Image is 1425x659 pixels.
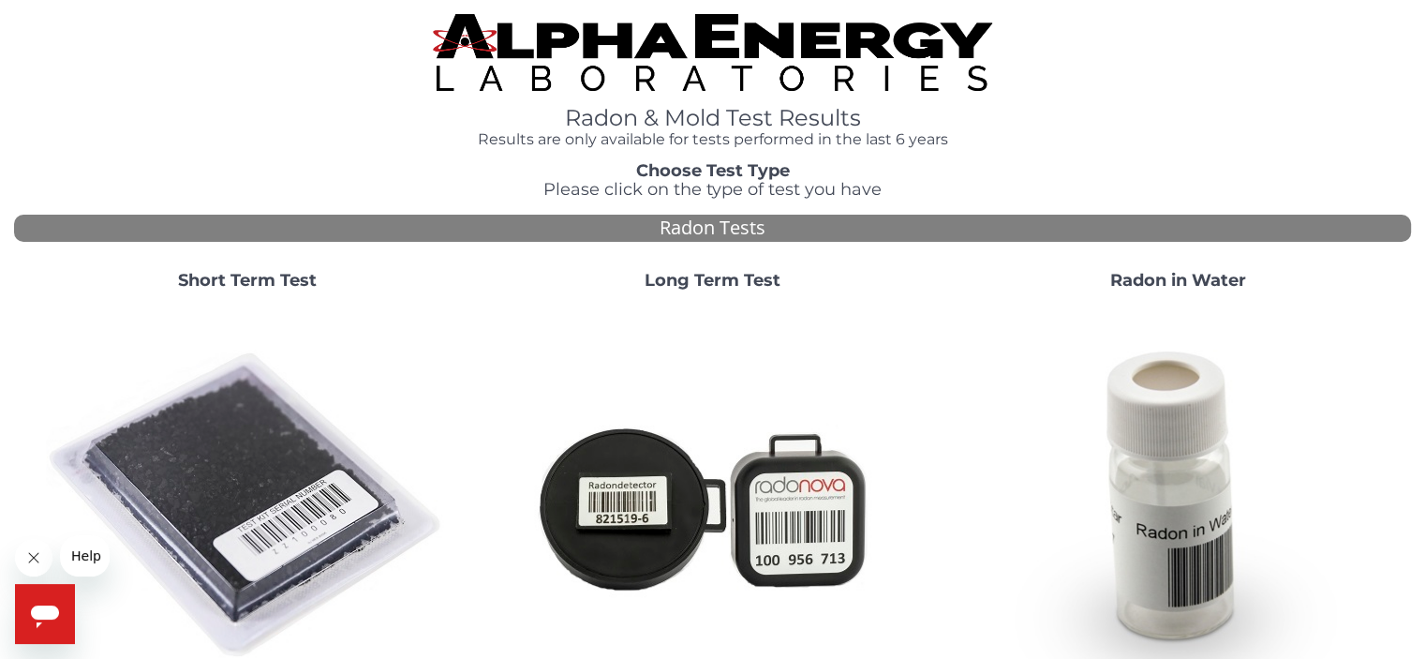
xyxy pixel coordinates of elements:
[1110,270,1246,291] strong: Radon in Water
[645,270,780,291] strong: Long Term Test
[15,584,75,644] iframe: Button to launch messaging window
[543,179,882,200] span: Please click on the type of test you have
[433,131,991,148] h4: Results are only available for tests performed in the last 6 years
[636,160,790,181] strong: Choose Test Type
[433,106,991,130] h1: Radon & Mold Test Results
[178,270,317,291] strong: Short Term Test
[15,539,52,577] iframe: Close message
[433,14,991,91] img: TightCrop.jpg
[60,535,110,577] iframe: Message from company
[14,215,1411,242] div: Radon Tests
